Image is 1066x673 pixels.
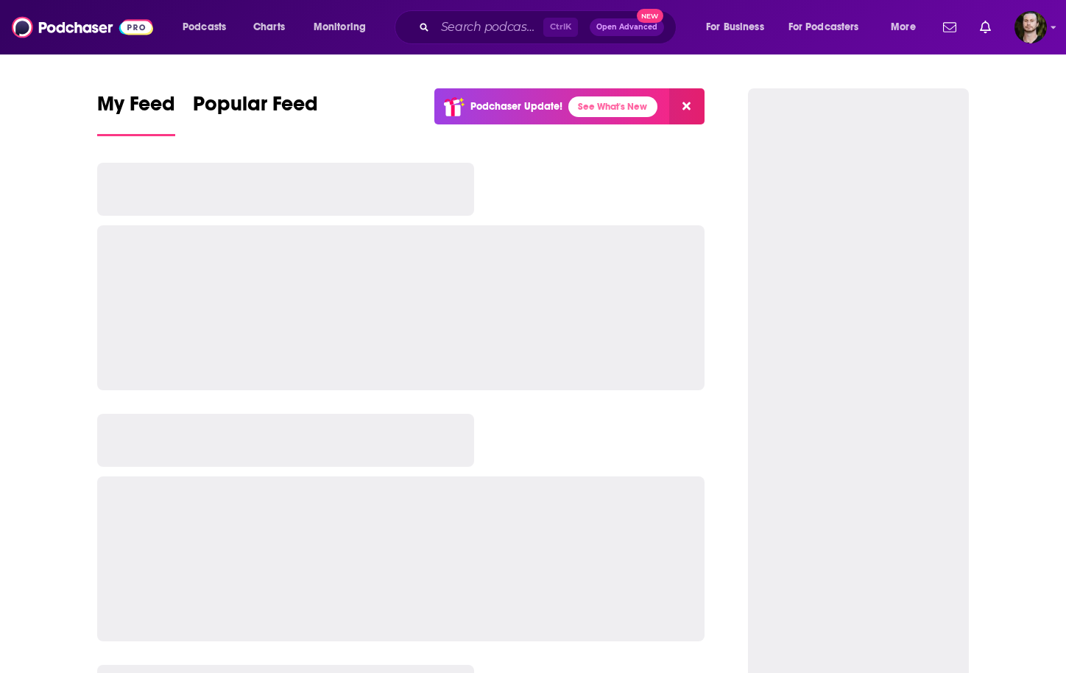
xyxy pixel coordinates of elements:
span: For Business [706,17,764,38]
a: My Feed [97,91,175,136]
button: open menu [696,15,783,39]
button: open menu [303,15,385,39]
span: Monitoring [314,17,366,38]
span: Popular Feed [193,91,318,125]
span: New [637,9,663,23]
a: Show notifications dropdown [937,15,962,40]
span: For Podcasters [788,17,859,38]
span: Logged in as OutlierAudio [1014,11,1047,43]
a: Popular Feed [193,91,318,136]
a: Charts [244,15,294,39]
button: open menu [172,15,245,39]
img: Podchaser - Follow, Share and Rate Podcasts [12,13,153,41]
span: Ctrl K [543,18,578,37]
span: My Feed [97,91,175,125]
span: Charts [253,17,285,38]
button: Show profile menu [1014,11,1047,43]
span: More [891,17,916,38]
span: Podcasts [183,17,226,38]
p: Podchaser Update! [470,100,562,113]
button: open menu [779,15,880,39]
a: See What's New [568,96,657,117]
span: Open Advanced [596,24,657,31]
button: open menu [880,15,934,39]
img: User Profile [1014,11,1047,43]
input: Search podcasts, credits, & more... [435,15,543,39]
div: Search podcasts, credits, & more... [409,10,691,44]
a: Show notifications dropdown [974,15,997,40]
button: Open AdvancedNew [590,18,664,36]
